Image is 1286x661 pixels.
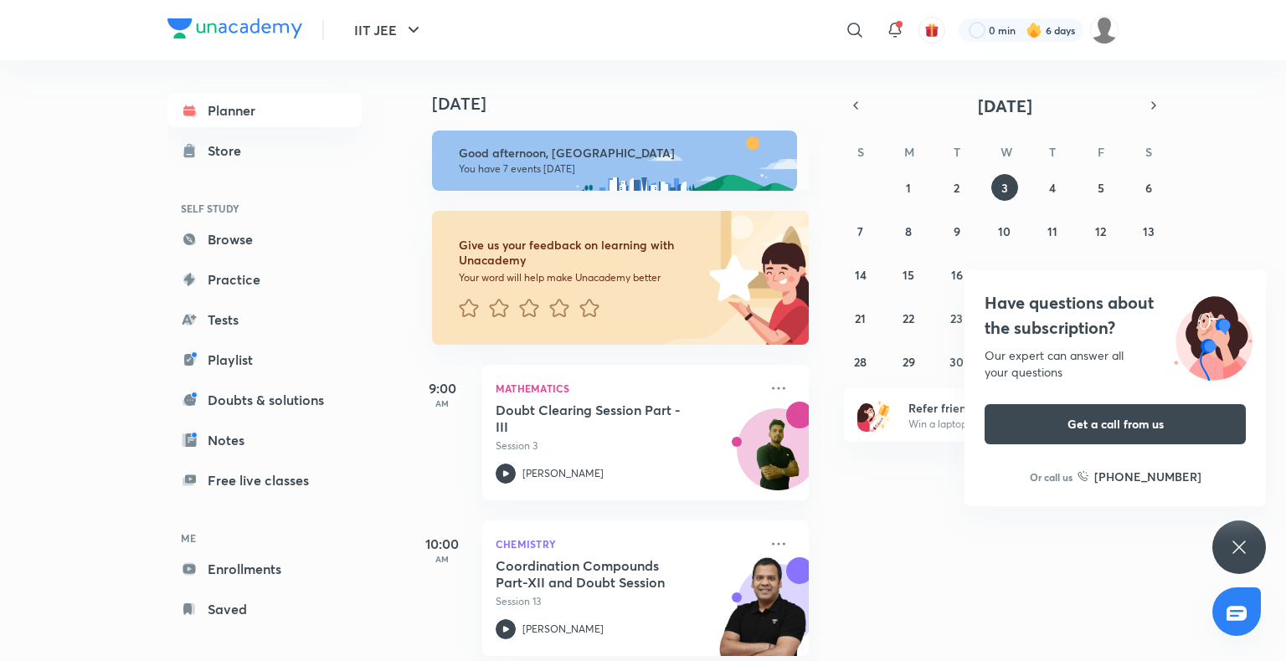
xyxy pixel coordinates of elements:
[855,310,866,326] abbr: September 21, 2025
[924,23,939,38] img: avatar
[459,271,703,284] p: Your word will help make Unacademy better
[167,592,362,626] a: Saved
[895,218,922,244] button: September 8, 2025
[208,141,251,161] div: Store
[738,418,818,498] img: Avatar
[854,354,867,370] abbr: September 28, 2025
[847,261,874,288] button: September 14, 2025
[167,94,362,127] a: Planner
[1088,174,1114,201] button: September 5, 2025
[847,305,874,331] button: September 21, 2025
[985,290,1246,341] h4: Have questions about the subscription?
[906,180,911,196] abbr: September 1, 2025
[944,174,970,201] button: September 2, 2025
[1160,290,1266,381] img: ttu_illustration_new.svg
[1039,174,1066,201] button: September 4, 2025
[918,17,945,44] button: avatar
[522,466,604,481] p: [PERSON_NAME]
[1088,261,1114,288] button: September 19, 2025
[344,13,434,47] button: IIT JEE
[1095,223,1106,239] abbr: September 12, 2025
[459,238,703,268] h6: Give us your feedback on learning with Unacademy
[1047,223,1057,239] abbr: September 11, 2025
[999,267,1010,283] abbr: September 17, 2025
[167,524,362,552] h6: ME
[867,94,1142,117] button: [DATE]
[895,305,922,331] button: September 22, 2025
[1098,180,1104,196] abbr: September 5, 2025
[496,438,759,453] p: Session 3
[1145,180,1152,196] abbr: September 6, 2025
[167,18,302,43] a: Company Logo
[978,95,1032,117] span: [DATE]
[895,174,922,201] button: September 1, 2025
[652,211,809,345] img: feedback_image
[949,354,964,370] abbr: September 30, 2025
[908,399,1114,417] h6: Refer friends
[954,223,960,239] abbr: September 9, 2025
[167,263,362,296] a: Practice
[496,534,759,554] p: Chemistry
[409,534,476,554] h5: 10:00
[1090,16,1119,44] img: SANJU TALUKDAR
[1135,218,1162,244] button: September 13, 2025
[409,554,476,564] p: AM
[895,261,922,288] button: September 15, 2025
[459,146,782,161] h6: Good afternoon, [GEOGRAPHIC_DATA]
[1049,144,1056,160] abbr: Thursday
[1145,144,1152,160] abbr: Saturday
[903,267,914,283] abbr: September 15, 2025
[167,383,362,417] a: Doubts & solutions
[950,310,963,326] abbr: September 23, 2025
[1001,180,1008,196] abbr: September 3, 2025
[167,343,362,377] a: Playlist
[1039,261,1066,288] button: September 18, 2025
[991,261,1018,288] button: September 17, 2025
[857,144,864,160] abbr: Sunday
[951,267,963,283] abbr: September 16, 2025
[991,174,1018,201] button: September 3, 2025
[904,144,914,160] abbr: Monday
[167,464,362,497] a: Free live classes
[1135,261,1162,288] button: September 20, 2025
[1098,144,1104,160] abbr: Friday
[1143,223,1155,239] abbr: September 13, 2025
[944,261,970,288] button: September 16, 2025
[1095,267,1107,283] abbr: September 19, 2025
[432,131,797,191] img: afternoon
[1135,174,1162,201] button: September 6, 2025
[847,348,874,375] button: September 28, 2025
[903,354,915,370] abbr: September 29, 2025
[1094,468,1201,485] h6: [PHONE_NUMBER]
[1039,218,1066,244] button: September 11, 2025
[167,223,362,256] a: Browse
[985,347,1246,381] div: Our expert can answer all your questions
[905,223,912,239] abbr: September 8, 2025
[1049,180,1056,196] abbr: September 4, 2025
[1047,267,1058,283] abbr: September 18, 2025
[167,194,362,223] h6: SELF STUDY
[991,218,1018,244] button: September 10, 2025
[857,398,891,432] img: referral
[895,348,922,375] button: September 29, 2025
[496,557,704,591] h5: Coordination Compounds Part-XII and Doubt Session
[855,267,867,283] abbr: September 14, 2025
[409,378,476,398] h5: 9:00
[409,398,476,408] p: AM
[496,594,759,609] p: Session 13
[1030,469,1073,484] p: Or call us
[459,162,782,176] p: You have 7 events [DATE]
[167,134,362,167] a: Store
[944,305,970,331] button: September 23, 2025
[1088,218,1114,244] button: September 12, 2025
[1001,144,1012,160] abbr: Wednesday
[496,402,704,435] h5: Doubt Clearing Session Part - III
[496,378,759,398] p: Mathematics
[944,348,970,375] button: September 30, 2025
[954,180,959,196] abbr: September 2, 2025
[432,94,826,114] h4: [DATE]
[944,218,970,244] button: September 9, 2025
[1026,22,1042,38] img: streak
[998,223,1011,239] abbr: September 10, 2025
[167,18,302,38] img: Company Logo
